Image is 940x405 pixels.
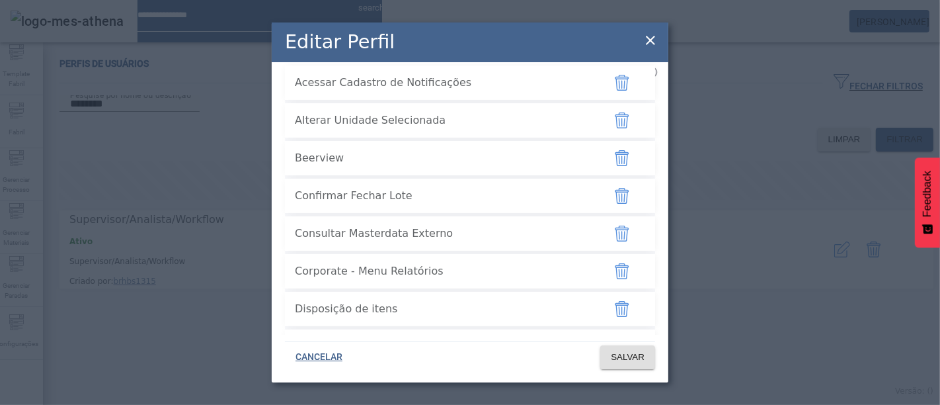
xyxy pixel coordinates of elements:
[285,345,353,369] button: CANCELAR
[611,351,645,364] span: SALVAR
[921,171,933,217] span: Feedback
[600,345,655,369] button: SALVAR
[295,188,592,204] span: Confirmar Fechar Lote
[915,157,940,247] button: Feedback - Mostrar pesquisa
[295,351,342,364] span: CANCELAR
[295,75,592,91] span: Acessar Cadastro de Notificações
[285,28,395,56] h2: Editar Perfil
[295,263,592,279] span: Corporate - Menu Relatórios
[295,226,592,242] span: Consultar Masterdata Externo
[295,112,592,128] span: Alterar Unidade Selecionada
[295,150,592,166] span: Beerview
[295,301,592,317] span: Disposição de itens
